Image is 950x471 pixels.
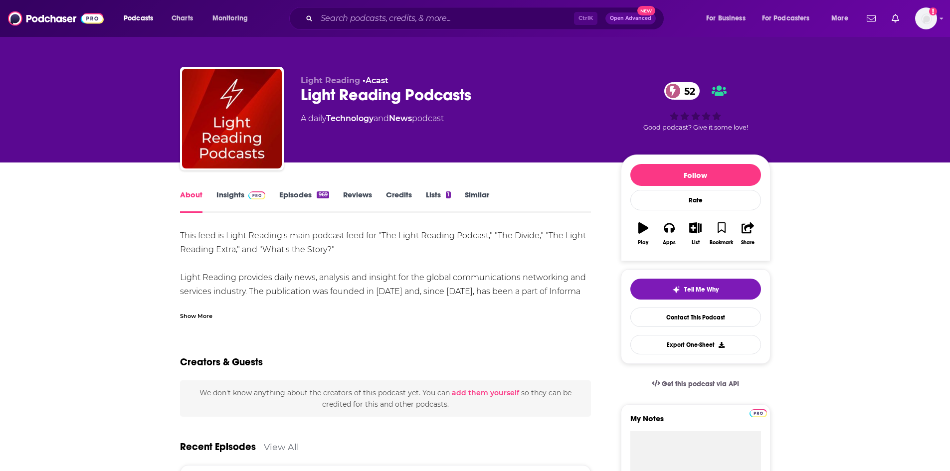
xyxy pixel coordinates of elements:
img: User Profile [915,7,937,29]
div: Rate [630,190,761,210]
a: Similar [465,190,489,213]
button: Apps [656,216,682,252]
button: Bookmark [709,216,735,252]
div: A daily podcast [301,113,444,125]
a: Charts [165,10,199,26]
span: Podcasts [124,11,153,25]
a: Recent Episodes [180,441,256,453]
button: tell me why sparkleTell Me Why [630,279,761,300]
span: We don't know anything about the creators of this podcast yet . You can so they can be credited f... [199,388,571,408]
div: 52Good podcast? Give it some love! [621,76,770,138]
span: • [363,76,388,85]
button: open menu [756,10,824,26]
img: Podchaser Pro [750,409,767,417]
span: Ctrl K [574,12,597,25]
div: This feed is Light Reading's main podcast feed for "The Light Reading Podcast," "The Divide," "Th... [180,229,591,354]
button: open menu [205,10,261,26]
span: For Podcasters [762,11,810,25]
span: 52 [674,82,700,100]
button: Share [735,216,760,252]
span: Charts [172,11,193,25]
a: Show notifications dropdown [888,10,903,27]
a: Lists1 [426,190,451,213]
h2: Creators & Guests [180,356,263,368]
a: Contact This Podcast [630,308,761,327]
div: Bookmark [710,240,733,246]
div: List [692,240,700,246]
button: Open AdvancedNew [605,12,656,24]
button: Follow [630,164,761,186]
a: Episodes969 [279,190,329,213]
div: Share [741,240,755,246]
span: New [637,6,655,15]
div: Play [638,240,648,246]
span: and [374,114,389,123]
img: Podchaser - Follow, Share and Rate Podcasts [8,9,104,28]
div: Search podcasts, credits, & more... [299,7,674,30]
a: 52 [664,82,700,100]
a: View All [264,442,299,452]
span: Open Advanced [610,16,651,21]
span: Tell Me Why [684,286,719,294]
label: My Notes [630,414,761,431]
button: List [682,216,708,252]
button: Show profile menu [915,7,937,29]
img: tell me why sparkle [672,286,680,294]
input: Search podcasts, credits, & more... [317,10,574,26]
span: Get this podcast via API [662,380,739,388]
a: Technology [326,114,374,123]
button: open menu [117,10,166,26]
img: Podchaser Pro [248,191,266,199]
span: Light Reading [301,76,360,85]
div: Apps [663,240,676,246]
a: Credits [386,190,412,213]
a: About [180,190,202,213]
button: Play [630,216,656,252]
a: Show notifications dropdown [863,10,880,27]
div: 1 [446,191,451,198]
a: InsightsPodchaser Pro [216,190,266,213]
button: Export One-Sheet [630,335,761,354]
svg: Add a profile image [929,7,937,15]
button: add them yourself [452,389,519,397]
span: Good podcast? Give it some love! [643,124,748,131]
a: Get this podcast via API [644,372,748,396]
span: Logged in as gracewagner [915,7,937,29]
span: More [831,11,848,25]
span: Monitoring [212,11,248,25]
button: open menu [699,10,758,26]
a: News [389,114,412,123]
button: open menu [824,10,861,26]
div: 969 [317,191,329,198]
a: Acast [366,76,388,85]
a: Reviews [343,190,372,213]
a: Pro website [750,408,767,417]
span: For Business [706,11,746,25]
img: Light Reading Podcasts [182,69,282,168]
